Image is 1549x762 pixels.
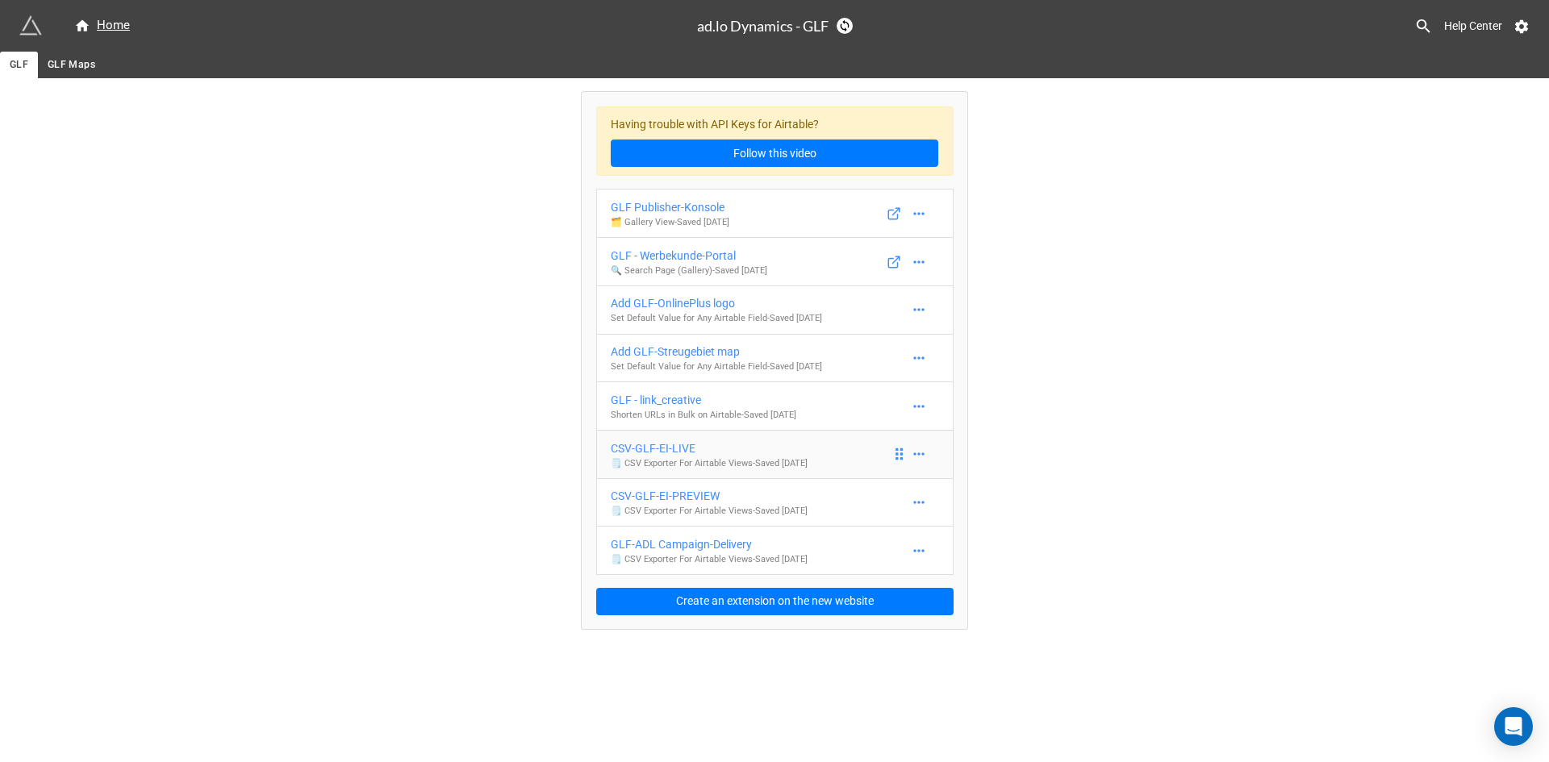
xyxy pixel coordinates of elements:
a: Add GLF-OnlinePlus logoSet Default Value for Any Airtable Field-Saved [DATE] [596,285,954,335]
div: Add GLF-OnlinePlus logo [611,294,822,312]
a: GLF-ADL Campaign-Delivery🗒️ CSV Exporter For Airtable Views-Saved [DATE] [596,526,954,575]
p: Set Default Value for Any Airtable Field - Saved [DATE] [611,312,822,325]
button: Create an extension on the new website [596,588,954,615]
a: Follow this video [611,139,938,167]
a: GLF Publisher-Konsole🗂️ Gallery View-Saved [DATE] [596,189,954,238]
span: GLF [10,56,28,73]
a: GLF - link_creativeShorten URLs in Bulk on Airtable-Saved [DATE] [596,381,954,431]
a: GLF - Werbekunde-Portal🔍 Search Page (Gallery)-Saved [DATE] [596,237,954,286]
a: Home [65,16,140,35]
p: 🔍 Search Page (Gallery) - Saved [DATE] [611,264,767,277]
a: Help Center [1433,11,1514,40]
div: Home [74,16,130,35]
div: GLF - link_creative [611,391,796,409]
a: CSV-GLF-EI-LIVE🗒️ CSV Exporter For Airtable Views-Saved [DATE] [596,430,954,479]
h3: ad.lo Dynamics - GLF [697,19,829,33]
div: Open Intercom Messenger [1494,707,1533,746]
div: CSV-GLF-EI-LIVE [611,439,808,457]
p: Set Default Value for Any Airtable Field - Saved [DATE] [611,360,822,373]
p: 🗒️ CSV Exporter For Airtable Views - Saved [DATE] [611,505,808,518]
span: GLF Maps [48,56,95,73]
div: Add GLF-Streugebiet map [611,343,822,360]
div: CSV-GLF-EI-PREVIEW [611,487,808,505]
a: Add GLF-Streugebiet mapSet Default Value for Any Airtable Field-Saved [DATE] [596,334,954,383]
div: GLF-ADL Campaign-Delivery [611,535,808,553]
div: GLF - Werbekunde-Portal [611,247,767,264]
div: GLF Publisher-Konsole [611,198,729,216]
p: 🗒️ CSV Exporter For Airtable Views - Saved [DATE] [611,553,808,566]
p: Shorten URLs in Bulk on Airtable - Saved [DATE] [611,409,796,422]
a: Sync Base Structure [837,18,853,34]
a: CSV-GLF-EI-PREVIEW🗒️ CSV Exporter For Airtable Views-Saved [DATE] [596,478,954,527]
div: Having trouble with API Keys for Airtable? [596,106,954,177]
img: miniextensions-icon.73ae0678.png [19,15,42,37]
p: 🗒️ CSV Exporter For Airtable Views - Saved [DATE] [611,457,808,470]
p: 🗂️ Gallery View - Saved [DATE] [611,216,729,229]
